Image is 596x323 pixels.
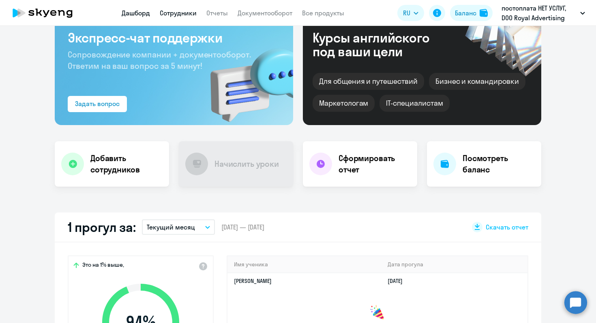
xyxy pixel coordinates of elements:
[214,158,279,170] h4: Начислить уроки
[302,9,344,17] a: Все продукты
[90,153,163,175] h4: Добавить сотрудников
[227,256,381,273] th: Имя ученика
[497,3,589,23] button: постоплата НЕТ УСЛУГ, DOO Royal Advertising
[486,223,528,232] span: Скачать отчет
[221,223,264,232] span: [DATE] — [DATE]
[313,73,424,90] div: Для общения и путешествий
[429,73,525,90] div: Бизнес и командировки
[480,9,488,17] img: balance
[339,153,411,175] h4: Сформировать отчет
[379,95,449,112] div: IT-специалистам
[199,34,293,125] img: bg-img
[68,96,127,112] button: Задать вопрос
[403,8,410,18] span: RU
[463,153,535,175] h4: Посмотреть баланс
[455,8,476,18] div: Баланс
[397,5,424,21] button: RU
[68,219,135,235] h2: 1 прогул за:
[142,219,215,235] button: Текущий месяц
[234,277,272,285] a: [PERSON_NAME]
[238,9,292,17] a: Документооборот
[122,9,150,17] a: Дашборд
[206,9,228,17] a: Отчеты
[160,9,197,17] a: Сотрудники
[82,261,124,271] span: Это на 1% выше,
[388,277,409,285] a: [DATE]
[313,95,375,112] div: Маркетологам
[381,256,527,273] th: Дата прогула
[147,222,195,232] p: Текущий месяц
[369,305,386,321] img: congrats
[68,49,251,71] span: Сопровождение компании + документооборот. Ответим на ваш вопрос за 5 минут!
[75,99,120,108] div: Задать вопрос
[450,5,493,21] button: Балансbalance
[68,30,280,46] h3: Экспресс-чат поддержки
[313,31,451,58] div: Курсы английского под ваши цели
[502,3,577,23] p: постоплата НЕТ УСЛУГ, DOO Royal Advertising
